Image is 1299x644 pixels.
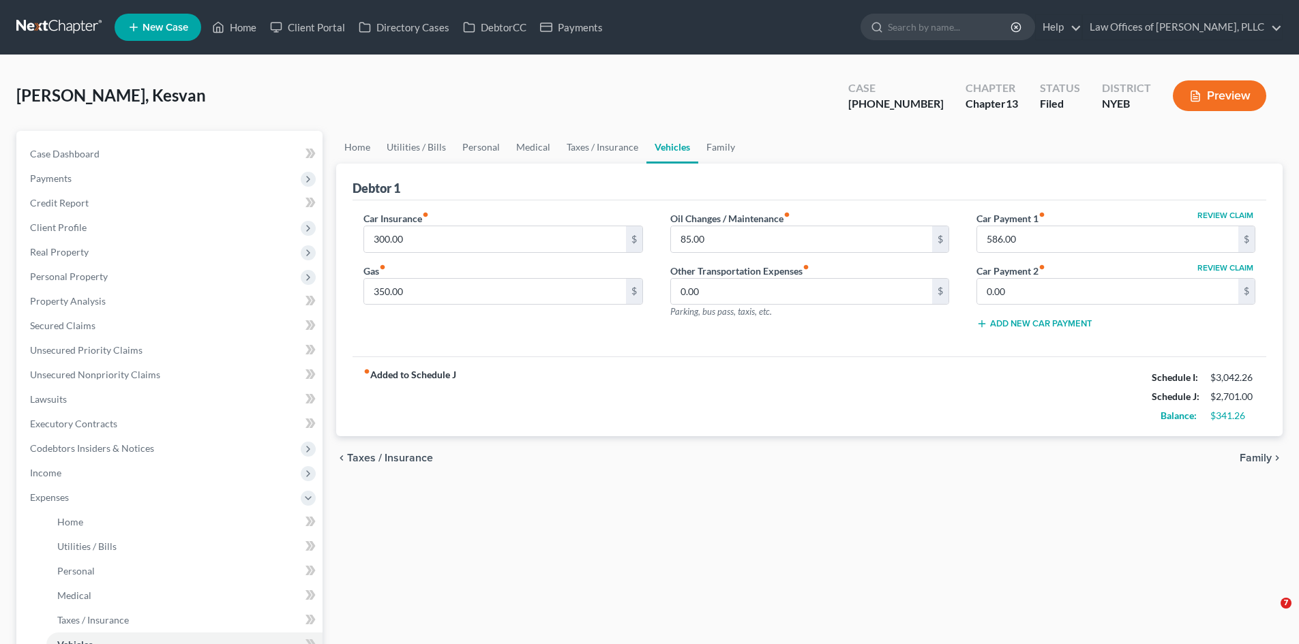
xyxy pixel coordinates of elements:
input: -- [364,279,625,305]
a: Lawsuits [19,387,323,412]
span: Expenses [30,491,69,503]
a: Utilities / Bills [46,534,323,559]
i: fiber_manual_record [363,368,370,375]
button: Add New Car Payment [976,318,1092,329]
span: Secured Claims [30,320,95,331]
a: Directory Cases [352,15,456,40]
input: -- [977,226,1238,252]
div: $ [626,279,642,305]
div: $ [1238,279,1255,305]
a: Taxes / Insurance [558,131,646,164]
a: Payments [533,15,610,40]
a: Credit Report [19,191,323,215]
span: Payments [30,172,72,184]
div: NYEB [1102,96,1151,112]
a: Medical [46,583,323,608]
a: Property Analysis [19,289,323,313]
iframe: Intercom live chat [1253,598,1285,630]
span: Client Profile [30,221,87,233]
span: Personal [57,565,95,577]
a: Personal [454,131,508,164]
span: Unsecured Priority Claims [30,344,143,356]
a: Client Portal [263,15,352,40]
i: fiber_manual_record [422,211,429,218]
a: Family [698,131,743,164]
input: -- [671,226,932,252]
strong: Schedule I: [1152,371,1198,383]
a: Home [46,510,323,534]
strong: Added to Schedule J [363,368,456,425]
label: Car Payment 1 [976,211,1045,226]
button: chevron_left Taxes / Insurance [336,453,433,463]
span: 7 [1281,598,1291,609]
button: Review Claim [1195,264,1255,272]
div: $2,701.00 [1210,390,1255,403]
input: Search by name... [888,14,1013,40]
i: fiber_manual_record [803,264,809,271]
i: fiber_manual_record [1039,211,1045,218]
a: Vehicles [646,131,698,164]
label: Car Payment 2 [976,264,1045,278]
span: Lawsuits [30,393,67,405]
label: Other Transportation Expenses [670,264,809,278]
div: $341.26 [1210,409,1255,423]
span: Income [30,467,61,478]
strong: Balance: [1161,410,1197,421]
span: Case Dashboard [30,148,100,159]
a: Help [1036,15,1081,40]
a: Executory Contracts [19,412,323,436]
label: Gas [363,264,386,278]
input: -- [364,226,625,252]
strong: Schedule J: [1152,390,1199,402]
button: Preview [1173,80,1266,111]
a: Taxes / Insurance [46,608,323,632]
div: Case [848,80,944,96]
input: -- [977,279,1238,305]
div: Status [1040,80,1080,96]
span: New Case [143,22,188,33]
div: $ [932,279,949,305]
span: Property Analysis [30,295,106,307]
a: Personal [46,559,323,583]
div: $ [932,226,949,252]
i: fiber_manual_record [1039,264,1045,271]
label: Car Insurance [363,211,429,226]
i: chevron_right [1272,453,1283,463]
span: Taxes / Insurance [347,453,433,463]
span: Medical [57,589,91,601]
a: Case Dashboard [19,142,323,166]
span: Real Property [30,246,89,258]
div: Debtor 1 [353,180,400,196]
button: Family chevron_right [1240,453,1283,463]
span: Personal Property [30,271,108,282]
div: Chapter [966,96,1018,112]
span: Executory Contracts [30,418,117,429]
button: Review Claim [1195,211,1255,219]
span: Parking, bus pass, taxis, etc. [670,306,772,317]
span: 13 [1006,97,1018,110]
span: [PERSON_NAME], Kesvan [16,85,206,105]
div: Filed [1040,96,1080,112]
a: Utilities / Bills [378,131,454,164]
a: Secured Claims [19,313,323,338]
div: [PHONE_NUMBER] [848,96,944,112]
a: Home [336,131,378,164]
span: Codebtors Insiders & Notices [30,442,154,454]
span: Taxes / Insurance [57,614,129,626]
a: Unsecured Nonpriority Claims [19,363,323,387]
a: Home [205,15,263,40]
span: Credit Report [30,197,89,209]
a: DebtorCC [456,15,533,40]
div: Chapter [966,80,1018,96]
i: chevron_left [336,453,347,463]
span: Family [1240,453,1272,463]
span: Home [57,516,83,527]
input: -- [671,279,932,305]
div: $3,042.26 [1210,371,1255,384]
span: Unsecured Nonpriority Claims [30,369,160,380]
div: $ [1238,226,1255,252]
span: Utilities / Bills [57,540,117,552]
i: fiber_manual_record [783,211,790,218]
a: Unsecured Priority Claims [19,338,323,363]
i: fiber_manual_record [379,264,386,271]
